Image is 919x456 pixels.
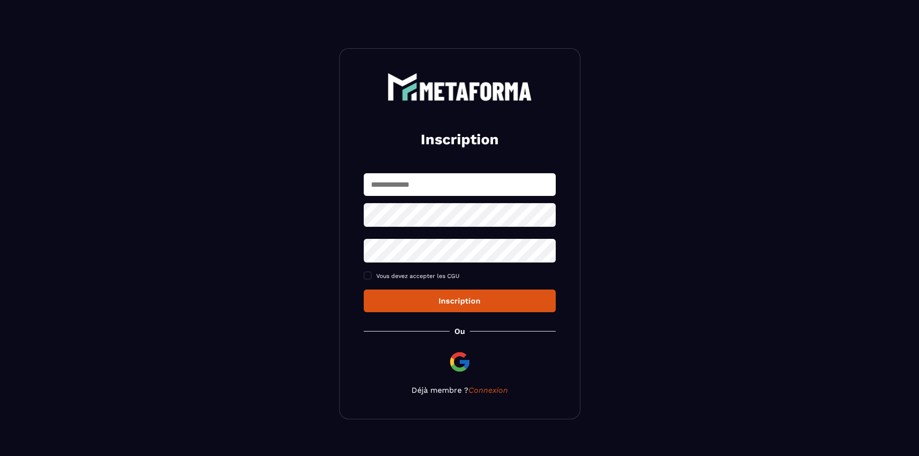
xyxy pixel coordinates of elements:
span: Vous devez accepter les CGU [376,273,460,279]
img: google [448,350,471,373]
p: Déjà membre ? [364,386,556,395]
h2: Inscription [375,130,544,149]
a: logo [364,73,556,101]
button: Inscription [364,290,556,312]
img: logo [387,73,532,101]
p: Ou [454,327,465,336]
a: Connexion [468,386,508,395]
div: Inscription [371,296,548,305]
